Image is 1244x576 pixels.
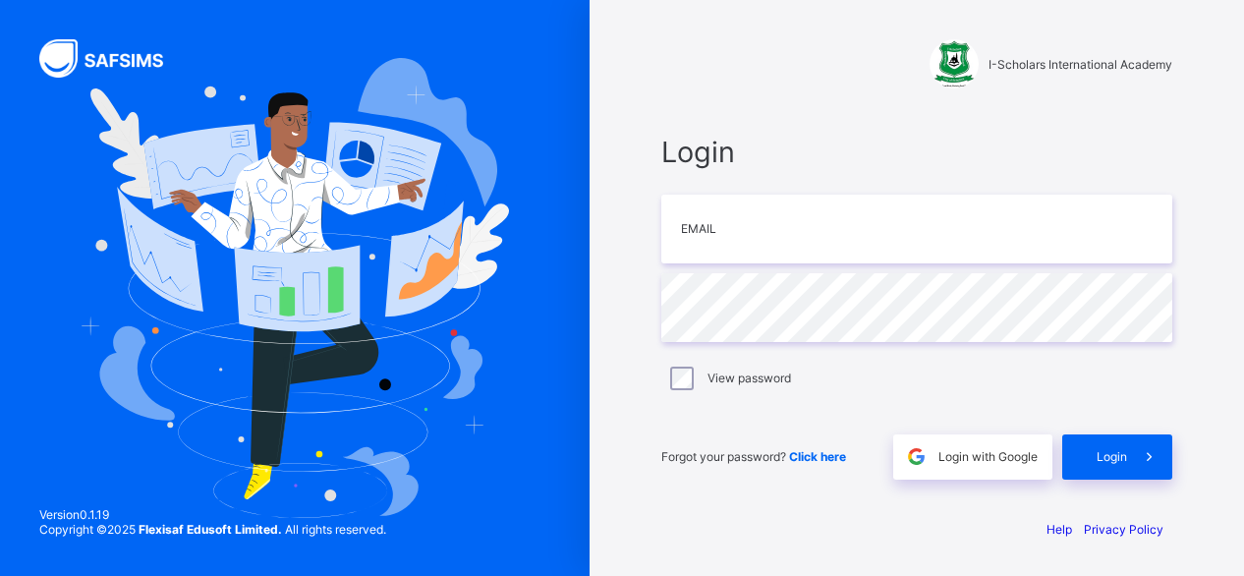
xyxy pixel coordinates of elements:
span: I-Scholars International Academy [989,57,1172,72]
span: Forgot your password? [661,449,846,464]
strong: Flexisaf Edusoft Limited. [139,522,282,537]
span: Version 0.1.19 [39,507,386,522]
label: View password [707,371,791,385]
span: Login [1097,449,1127,464]
span: Copyright © 2025 All rights reserved. [39,522,386,537]
img: Hero Image [81,58,509,519]
a: Privacy Policy [1084,522,1163,537]
a: Click here [789,449,846,464]
a: Help [1046,522,1072,537]
span: Login with Google [938,449,1038,464]
img: SAFSIMS Logo [39,39,187,78]
img: google.396cfc9801f0270233282035f929180a.svg [905,445,928,468]
span: Login [661,135,1172,169]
